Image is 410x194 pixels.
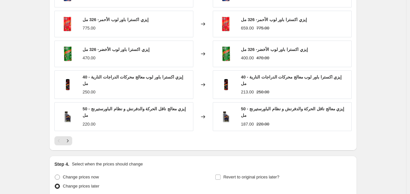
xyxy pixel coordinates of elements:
p: Select when the prices should change [72,161,143,167]
div: 250.00 [83,89,96,95]
span: إيزي اكسترا باور لوب الأخضر- 326 مل [83,47,150,52]
img: 1599727786__-800_80x.png [216,14,236,34]
span: إيزي معالج ناقل الحركة والدفرنش و نظام الباورستيرنج - 50 مل [241,106,344,118]
div: 220.00 [83,121,96,127]
img: 1599727914__-50_800_80x.png [216,107,236,127]
span: Change prices later [63,184,99,188]
span: Revert to original prices later? [223,175,279,179]
strike: 470.00 [256,55,269,61]
img: 1599727978__800_80x.png [216,75,236,94]
img: 1599727978__800_80x.png [58,75,77,94]
span: Change prices now [63,175,99,179]
strike: 775.00 [256,25,269,31]
div: 659.00 [241,25,254,31]
div: 213.00 [241,89,254,95]
strike: 220.00 [256,121,269,127]
span: إيزي اكسترا باور لوب معالج محركات الدراجات النارية - 40 مل [83,75,183,86]
img: 1599727786__-800_80x.png [58,14,77,34]
h2: Step 4. [54,161,69,167]
strike: 250.00 [256,89,269,95]
nav: Pagination [54,136,72,145]
span: إيزي اكسترا باور لوب الأحمر- 326 مل [241,17,307,22]
img: 1599727811__800_80x.png [216,44,236,64]
div: 187.00 [241,121,254,127]
button: Next [63,136,72,145]
img: 1599727914__-50_800_80x.png [58,107,77,127]
span: إيزي اكسترا باور لوب معالج محركات الدراجات النارية - 40 مل [241,75,342,86]
div: 400.00 [241,55,254,61]
div: 775.00 [83,25,96,31]
img: 1599727811__800_80x.png [58,44,77,64]
span: إيزي اكسترا باور لوب الأخضر- 326 مل [241,47,308,52]
span: إيزي معالج ناقل الحركة والدفرنش و نظام الباورستيرنج - 50 مل [83,106,186,118]
span: إيزي اكسترا باور لوب الأحمر- 326 مل [83,17,149,22]
div: 470.00 [83,55,96,61]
